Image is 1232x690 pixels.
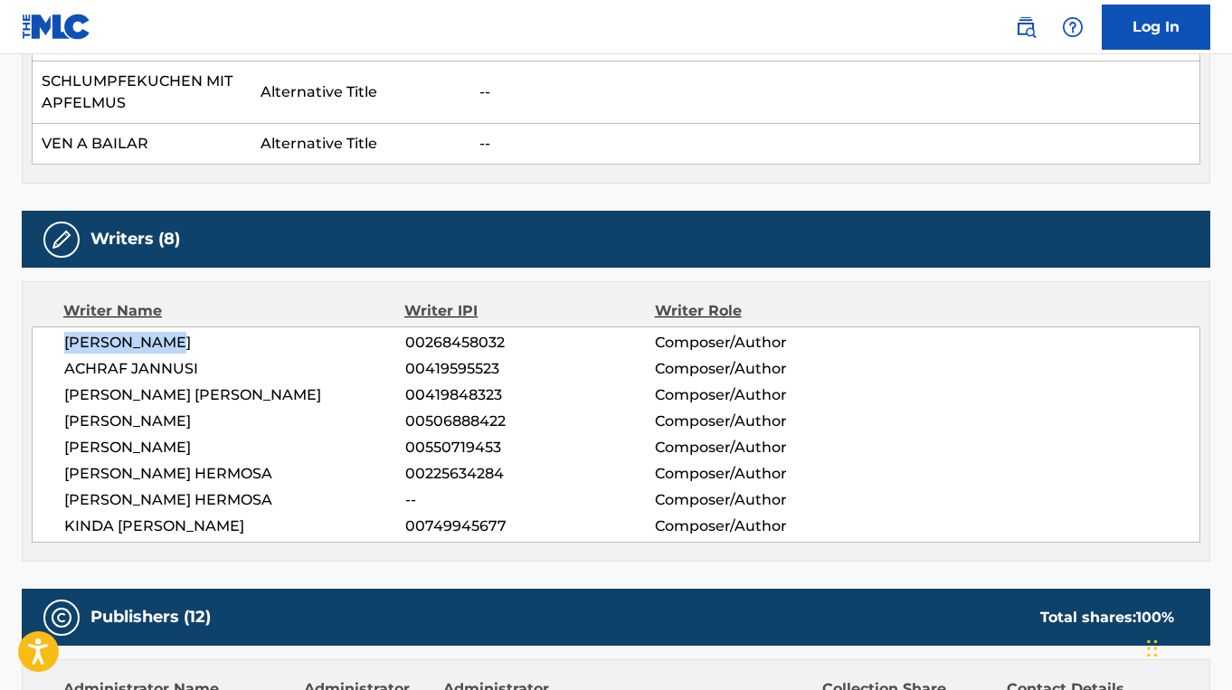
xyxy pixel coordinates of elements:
td: Alternative Title [251,61,470,124]
span: KINDA [PERSON_NAME] [64,515,405,537]
div: Writer IPI [404,300,655,322]
div: Drag [1147,621,1158,676]
td: VEN A BAILAR [33,124,251,165]
img: help [1062,16,1084,38]
span: [PERSON_NAME] [64,332,405,354]
span: ACHRAF JANNUSI [64,358,405,380]
span: 00419595523 [405,358,655,380]
div: Writer Role [655,300,882,322]
span: Composer/Author [655,411,882,432]
span: Composer/Author [655,437,882,458]
span: 00225634284 [405,463,655,485]
span: -- [405,489,655,511]
h5: Publishers (12) [90,607,211,628]
span: Composer/Author [655,384,882,406]
a: Public Search [1008,9,1044,45]
td: -- [470,61,1200,124]
span: [PERSON_NAME] [64,411,405,432]
span: Composer/Author [655,358,882,380]
td: SCHLUMPFEKUCHEN MIT APFELMUS [33,61,251,124]
td: Alternative Title [251,124,470,165]
div: Help [1055,9,1091,45]
a: Log In [1102,5,1210,50]
span: 100 % [1136,609,1174,626]
img: Publishers [51,607,72,629]
img: search [1015,16,1037,38]
img: MLC Logo [22,14,91,40]
span: 00550719453 [405,437,655,458]
span: 00749945677 [405,515,655,537]
span: Composer/Author [655,463,882,485]
h5: Writers (8) [90,229,180,250]
span: Composer/Author [655,489,882,511]
span: [PERSON_NAME] [64,437,405,458]
span: [PERSON_NAME] HERMOSA [64,463,405,485]
span: [PERSON_NAME] [PERSON_NAME] [64,384,405,406]
span: [PERSON_NAME] HERMOSA [64,489,405,511]
div: Total shares: [1040,607,1174,629]
span: 00268458032 [405,332,655,354]
span: 00506888422 [405,411,655,432]
span: Composer/Author [655,515,882,537]
div: Writer Name [63,300,404,322]
iframe: Chat Widget [1142,603,1232,690]
img: Writers [51,229,72,250]
td: -- [470,124,1200,165]
span: 00419848323 [405,384,655,406]
span: Composer/Author [655,332,882,354]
